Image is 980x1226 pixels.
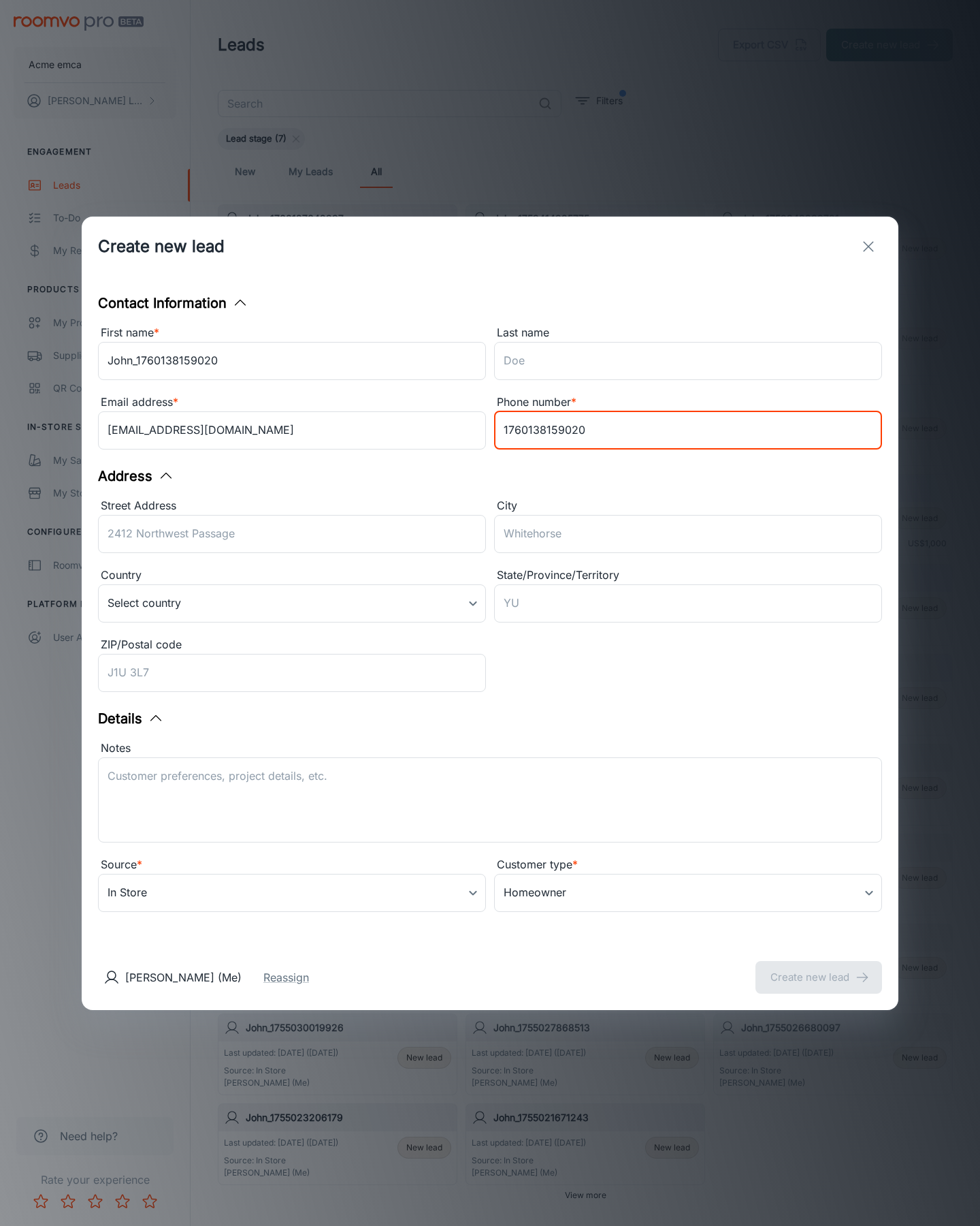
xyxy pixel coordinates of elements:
[494,497,882,515] div: City
[98,411,486,450] input: myname@example.com
[98,324,486,342] div: First name
[494,394,882,411] div: Phone number
[98,740,882,757] div: Notes
[98,584,486,623] div: Select country
[125,969,242,986] p: [PERSON_NAME] (Me)
[98,708,164,729] button: Details
[263,969,309,986] button: Reassign
[494,411,882,450] input: +1 439-123-4567
[98,636,486,654] div: ZIP/Postal code
[494,856,882,874] div: Customer type
[98,342,486,380] input: John
[98,497,486,515] div: Street Address
[494,567,882,584] div: State/Province/Territory
[98,234,225,259] h1: Create new lead
[98,567,486,584] div: Country
[98,856,486,874] div: Source
[98,654,486,692] input: J1U 3L7
[98,293,248,313] button: Contact Information
[494,324,882,342] div: Last name
[494,584,882,623] input: YU
[494,874,882,912] div: Homeowner
[494,515,882,553] input: Whitehorse
[98,466,174,486] button: Address
[98,515,486,553] input: 2412 Northwest Passage
[855,233,882,260] button: exit
[98,394,486,411] div: Email address
[98,874,486,912] div: In Store
[494,342,882,380] input: Doe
